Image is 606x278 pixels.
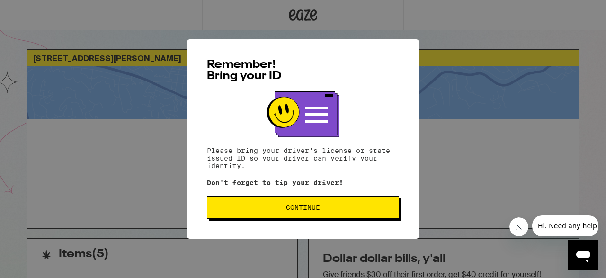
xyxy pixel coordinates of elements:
span: Continue [286,204,320,211]
iframe: Message from company [532,215,598,236]
p: Don't forget to tip your driver! [207,179,399,187]
iframe: Button to launch messaging window [568,240,598,270]
p: Please bring your driver's license or state issued ID so your driver can verify your identity. [207,147,399,170]
button: Continue [207,196,399,219]
span: Remember! Bring your ID [207,59,282,82]
span: Hi. Need any help? [6,7,68,14]
iframe: Close message [509,217,528,236]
